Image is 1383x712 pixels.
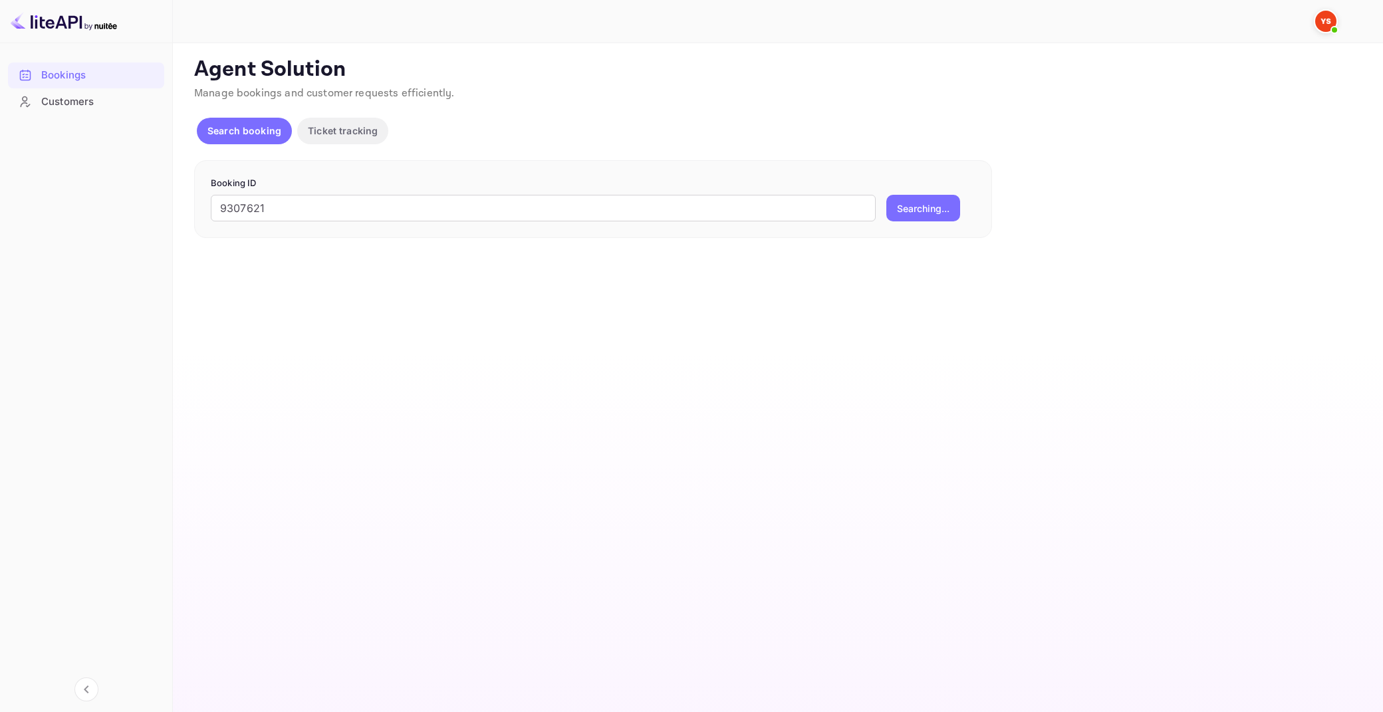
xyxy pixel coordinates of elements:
p: Agent Solution [194,57,1359,83]
p: Ticket tracking [308,124,378,138]
div: Customers [8,89,164,115]
div: Customers [41,94,158,110]
span: Manage bookings and customer requests efficiently. [194,86,455,100]
button: Searching... [886,195,960,221]
a: Bookings [8,62,164,87]
div: Bookings [41,68,158,83]
input: Enter Booking ID (e.g., 63782194) [211,195,876,221]
div: Bookings [8,62,164,88]
button: Collapse navigation [74,677,98,701]
img: Yandex Support [1315,11,1336,32]
a: Customers [8,89,164,114]
img: LiteAPI logo [11,11,117,32]
p: Booking ID [211,177,975,190]
p: Search booking [207,124,281,138]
